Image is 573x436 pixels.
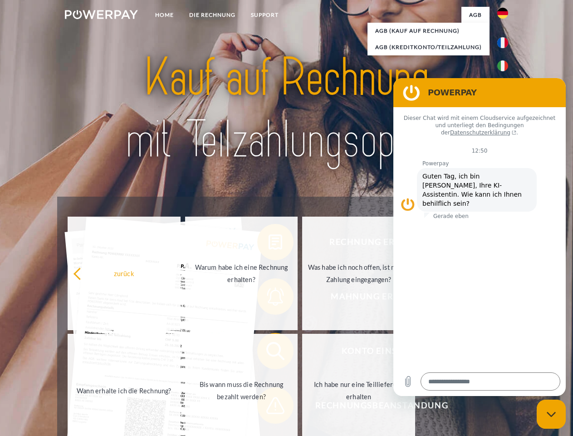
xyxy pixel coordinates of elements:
div: Was habe ich noch offen, ist meine Zahlung eingegangen? [308,261,410,286]
a: SUPPORT [243,7,286,23]
a: Was habe ich noch offen, ist meine Zahlung eingegangen? [302,217,415,330]
img: de [497,8,508,19]
img: title-powerpay_de.svg [87,44,486,174]
a: AGB (Kreditkonto/Teilzahlung) [367,39,490,55]
div: Bis wann muss die Rechnung bezahlt werden? [191,378,293,403]
a: Home [147,7,181,23]
div: zurück [73,267,175,279]
a: AGB (Kauf auf Rechnung) [367,23,490,39]
iframe: Messaging-Fenster [393,78,566,396]
div: Warum habe ich eine Rechnung erhalten? [191,261,293,286]
img: logo-powerpay-white.svg [65,10,138,19]
iframe: Schaltfläche zum Öffnen des Messaging-Fensters; Konversation läuft [537,400,566,429]
a: agb [461,7,490,23]
img: it [497,60,508,71]
img: fr [497,37,508,48]
a: DIE RECHNUNG [181,7,243,23]
div: Ich habe nur eine Teillieferung erhalten [308,378,410,403]
div: Wann erhalte ich die Rechnung? [73,384,175,396]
